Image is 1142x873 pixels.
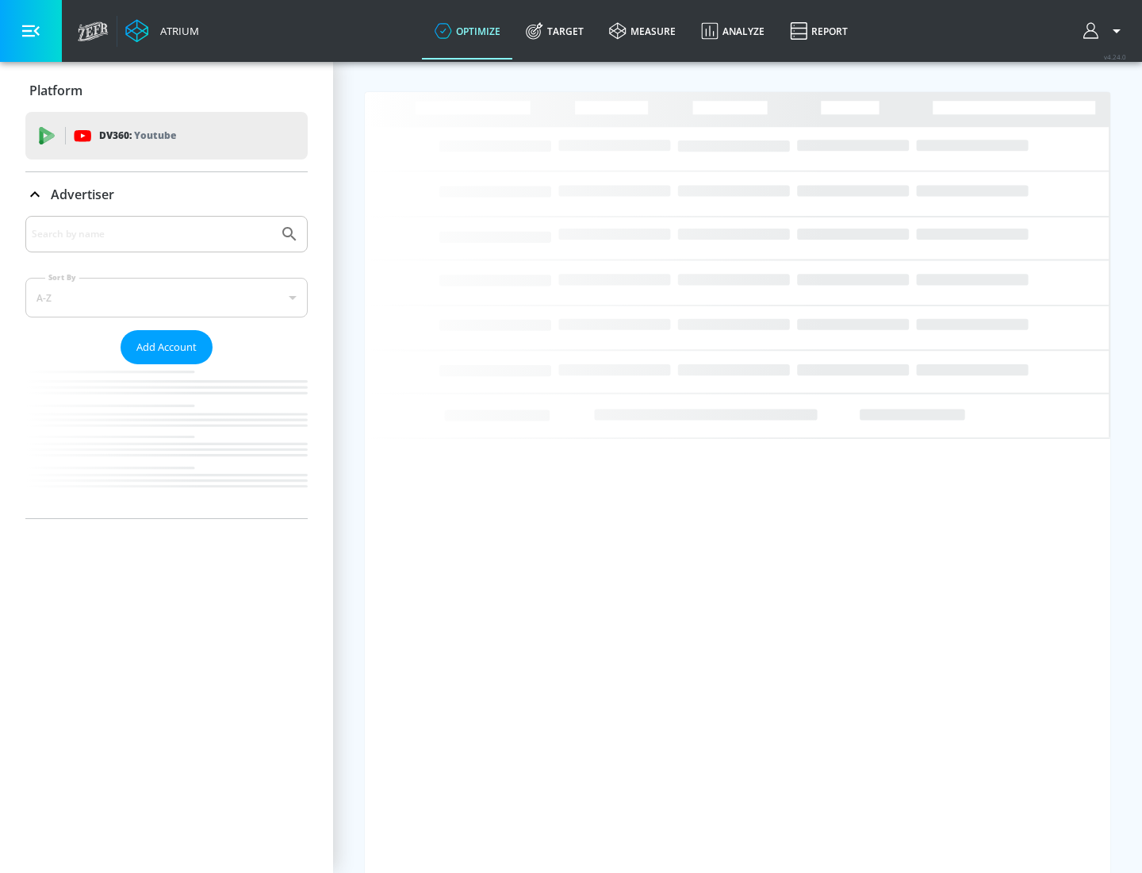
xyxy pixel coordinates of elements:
[45,272,79,283] label: Sort By
[596,2,688,60] a: measure
[125,19,199,43] a: Atrium
[121,330,213,364] button: Add Account
[688,2,777,60] a: Analyze
[777,2,860,60] a: Report
[32,224,272,244] input: Search by name
[25,216,308,518] div: Advertiser
[25,364,308,518] nav: list of Advertiser
[25,68,308,113] div: Platform
[513,2,596,60] a: Target
[134,127,176,144] p: Youtube
[1104,52,1126,61] span: v 4.24.0
[422,2,513,60] a: optimize
[29,82,82,99] p: Platform
[99,127,176,144] p: DV360:
[25,278,308,317] div: A-Z
[154,24,199,38] div: Atrium
[25,112,308,160] div: DV360: Youtube
[51,186,114,203] p: Advertiser
[25,172,308,217] div: Advertiser
[136,338,197,356] span: Add Account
